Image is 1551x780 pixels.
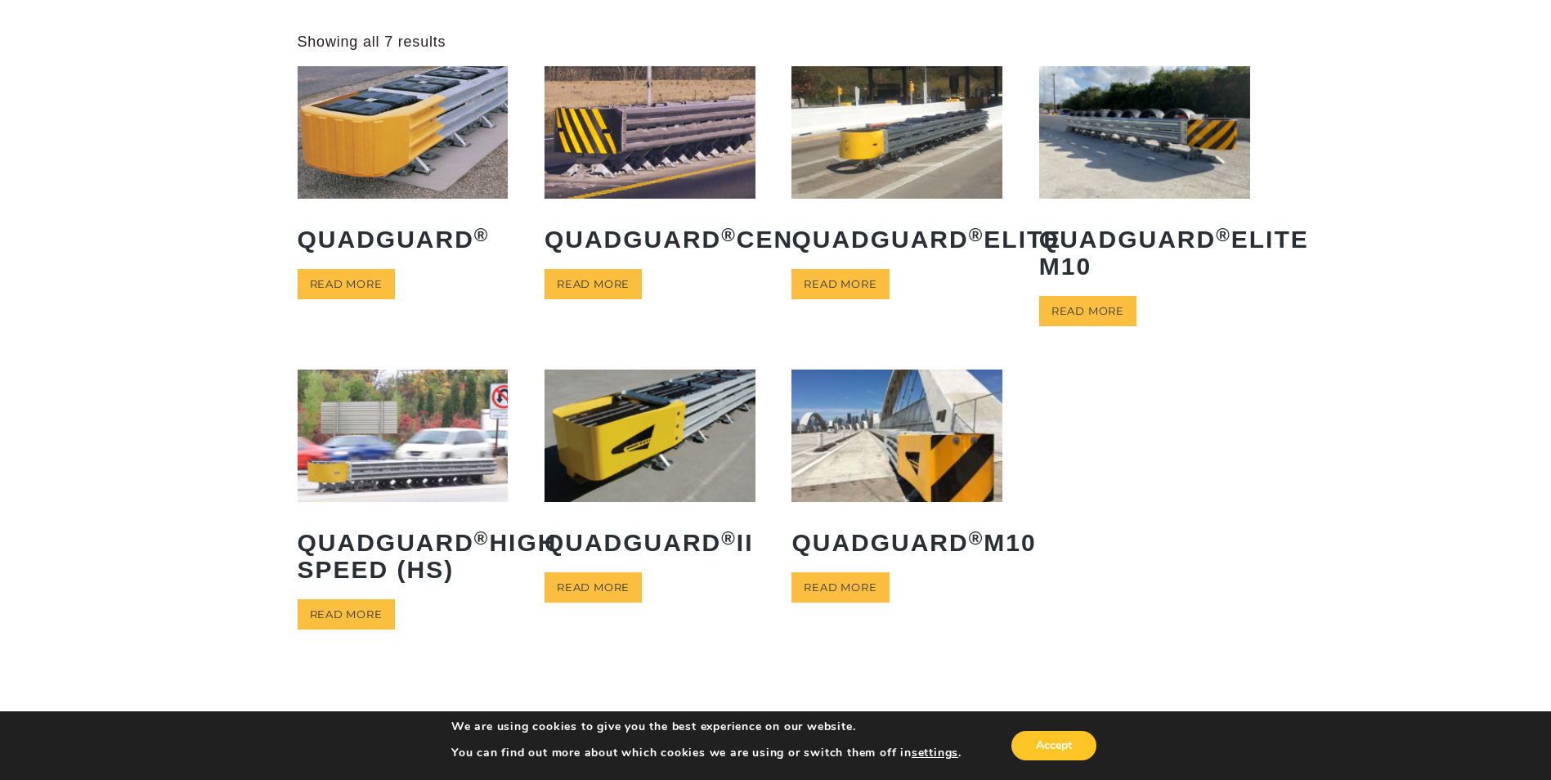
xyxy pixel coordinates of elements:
[791,213,1002,265] h2: QuadGuard Elite
[545,213,755,265] h2: QuadGuard CEN
[298,213,509,265] h2: QuadGuard
[1039,213,1250,292] h2: QuadGuard Elite M10
[1216,225,1231,245] sup: ®
[1011,731,1096,760] button: Accept
[298,599,395,630] a: Read more about “QuadGuard® High Speed (HS)”
[721,225,737,245] sup: ®
[545,66,755,264] a: QuadGuard®CEN
[298,66,509,264] a: QuadGuard®
[474,225,490,245] sup: ®
[545,269,642,299] a: Read more about “QuadGuard® CEN”
[791,517,1002,568] h2: QuadGuard M10
[791,370,1002,567] a: QuadGuard®M10
[912,746,958,760] button: settings
[451,746,962,760] p: You can find out more about which cookies we are using or switch them off in .
[298,370,509,594] a: QuadGuard®High Speed (HS)
[298,517,509,595] h2: QuadGuard High Speed (HS)
[969,225,984,245] sup: ®
[451,719,962,734] p: We are using cookies to give you the best experience on our website.
[298,269,395,299] a: Read more about “QuadGuard®”
[791,572,889,603] a: Read more about “QuadGuard® M10”
[969,528,984,549] sup: ®
[545,517,755,568] h2: QuadGuard II
[474,528,490,549] sup: ®
[298,33,446,52] p: Showing all 7 results
[791,269,889,299] a: Read more about “QuadGuard® Elite”
[1039,296,1136,326] a: Read more about “QuadGuard® Elite M10”
[1039,66,1250,291] a: QuadGuard®Elite M10
[791,66,1002,264] a: QuadGuard®Elite
[545,572,642,603] a: Read more about “QuadGuard® II”
[545,370,755,567] a: QuadGuard®II
[721,528,737,549] sup: ®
